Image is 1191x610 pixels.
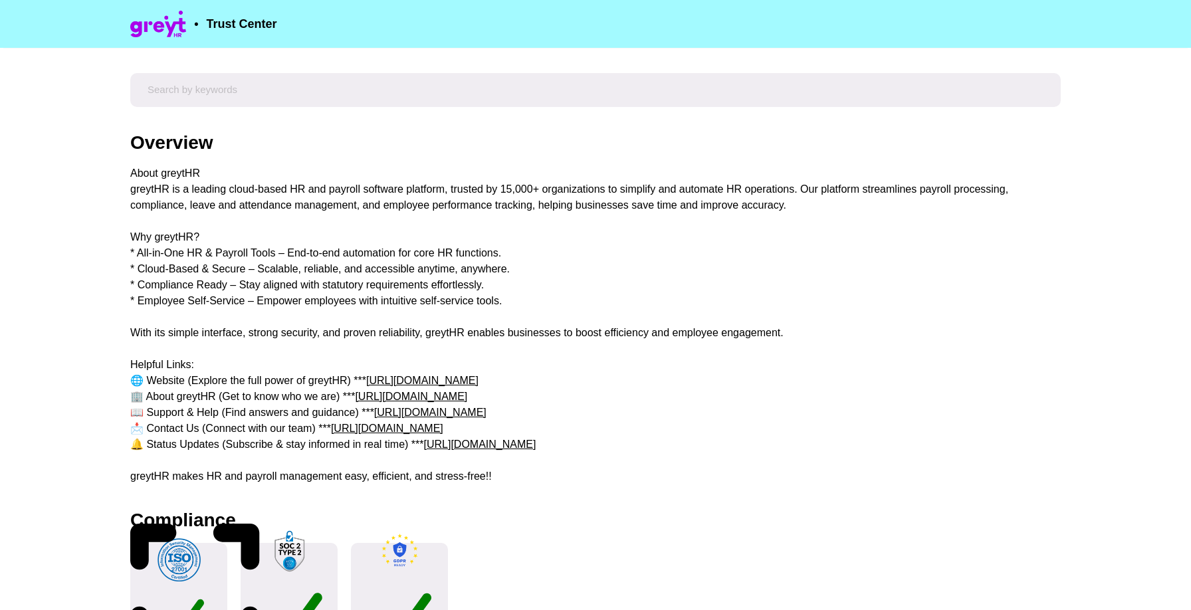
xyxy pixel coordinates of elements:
span: • [194,18,198,30]
a: [URL][DOMAIN_NAME] [424,439,536,450]
a: [URL][DOMAIN_NAME] [374,407,487,418]
div: Overview [130,134,213,152]
span: Trust Center [207,18,277,30]
img: check [378,530,421,573]
a: [URL][DOMAIN_NAME] [355,391,467,402]
input: Search by keywords [140,78,1051,102]
img: Company Banner [130,11,186,37]
img: check [268,530,311,573]
div: About greytHR greytHR is a leading cloud-based HR and payroll software platform, trusted by 15,00... [130,165,1061,484]
div: Compliance [130,511,236,530]
a: [URL][DOMAIN_NAME] [331,423,443,434]
a: [URL][DOMAIN_NAME] [366,375,479,386]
